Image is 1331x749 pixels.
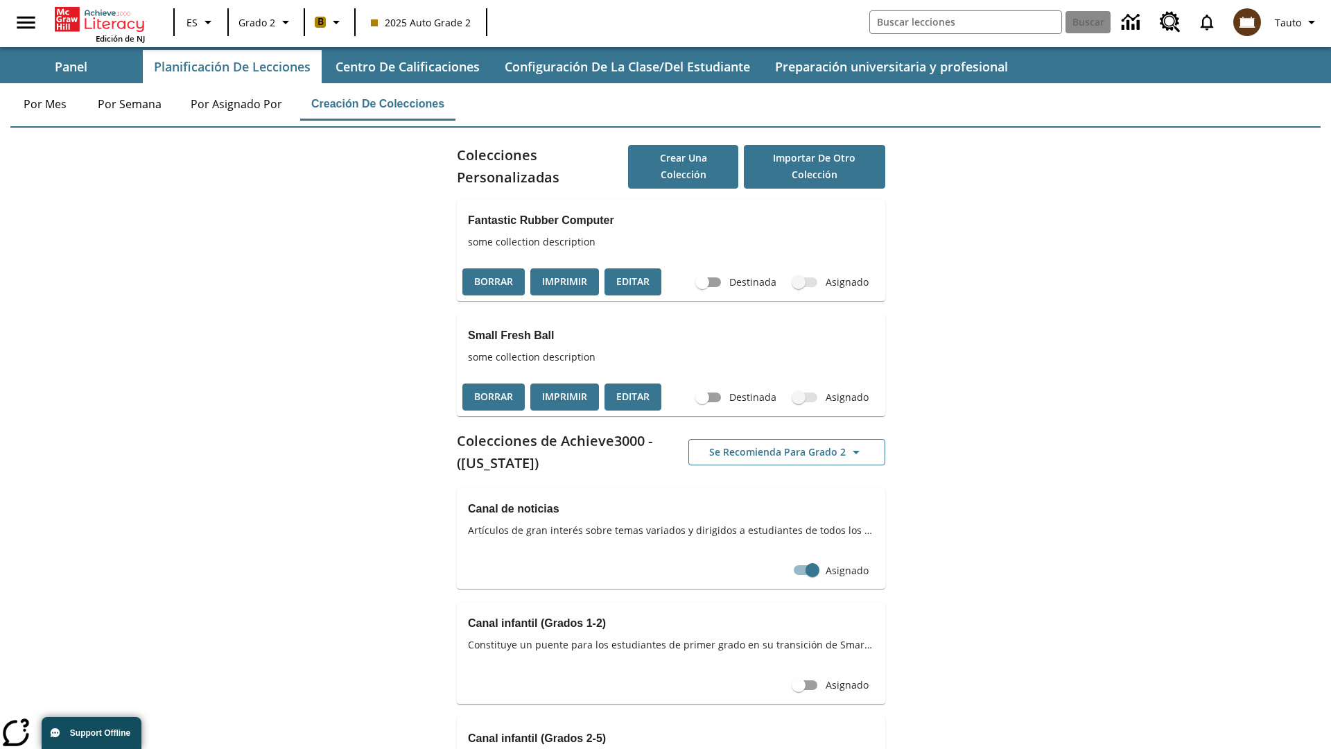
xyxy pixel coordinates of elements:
h3: Small Fresh Ball [468,326,874,345]
a: Portada [55,6,145,33]
span: B [317,13,324,31]
button: Borrar [462,384,525,411]
button: Abrir el menú lateral [6,2,46,43]
button: Panel [1,50,140,83]
a: Centro de información [1113,3,1151,42]
button: Crear una colección [628,145,738,189]
h2: Colecciones de Achieve3000 - ([US_STATE]) [457,430,671,474]
button: Centro de calificaciones [324,50,491,83]
span: some collection description [468,350,874,364]
h3: Canal infantil (Grados 1-2) [468,614,874,633]
span: Support Offline [70,728,130,738]
span: Grado 2 [238,15,275,30]
button: Importar de otro Colección [744,145,885,189]
img: avatar image [1233,8,1261,36]
button: Support Offline [42,717,141,749]
button: Planificación de lecciones [143,50,322,83]
h2: Colecciones Personalizadas [457,144,628,189]
a: Centro de recursos, Se abrirá en una pestaña nueva. [1151,3,1189,41]
button: Perfil/Configuración [1269,10,1325,35]
span: Destinada [729,275,776,289]
span: Edición de NJ [96,33,145,44]
span: some collection description [468,234,874,249]
span: Destinada [729,390,776,404]
button: Imprimir, Se abrirá en una ventana nueva [530,268,599,295]
button: Boost El color de la clase es anaranjado claro. Cambiar el color de la clase. [309,10,350,35]
span: 2025 Auto Grade 2 [371,15,471,30]
span: Tauto [1275,15,1301,30]
button: Por semana [87,87,173,121]
h3: Fantastic Rubber Computer [468,211,874,230]
button: Por mes [10,87,80,121]
button: Imprimir, Se abrirá en una ventana nueva [530,384,599,411]
button: Grado: Grado 2, Elige un grado [233,10,299,35]
button: Editar [604,268,661,295]
h3: Canal infantil (Grados 2-5) [468,729,874,748]
span: Constituye un puente para los estudiantes de primer grado en su transición de SmartyAnts a Achiev... [468,637,874,652]
button: Configuración de la clase/del estudiante [494,50,761,83]
span: Asignado [826,275,869,289]
button: Lenguaje: ES, Selecciona un idioma [179,10,223,35]
button: Preparación universitaria y profesional [764,50,1019,83]
span: Artículos de gran interés sobre temas variados y dirigidos a estudiantes de todos los grados. [468,523,874,537]
span: ES [186,15,198,30]
input: Buscar campo [870,11,1061,33]
button: Editar [604,384,661,411]
button: Por asignado por [180,87,293,121]
button: Se recomienda para Grado 2 [688,439,885,466]
h3: Canal de noticias [468,499,874,519]
button: Borrar [462,268,525,295]
a: Notificaciones [1189,4,1225,40]
button: Creación de colecciones [300,87,455,121]
span: Asignado [826,563,869,578]
span: Asignado [826,390,869,404]
div: Portada [55,4,145,44]
button: Escoja un nuevo avatar [1225,4,1269,40]
span: Asignado [826,678,869,692]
